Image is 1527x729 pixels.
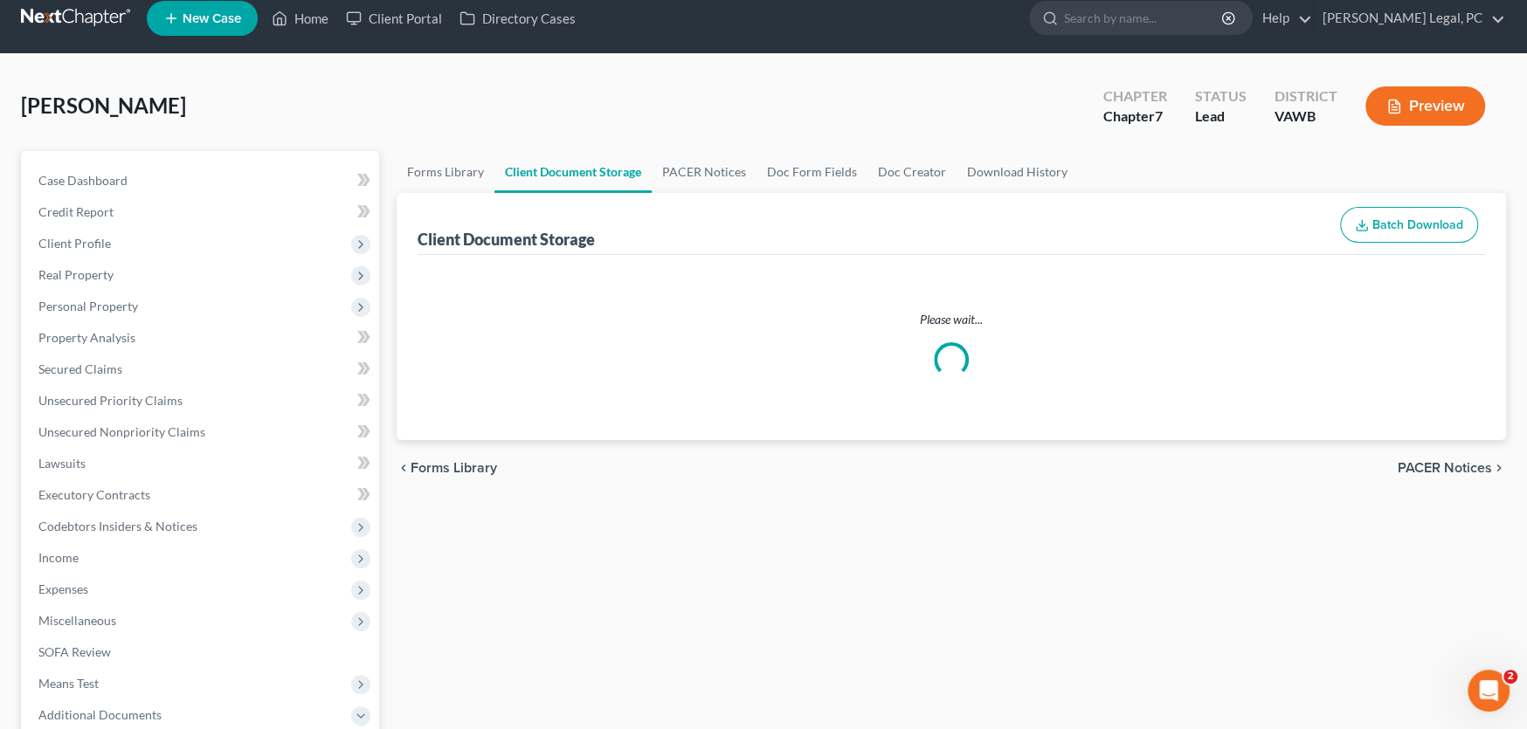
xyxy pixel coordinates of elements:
button: PACER Notices chevron_right [1398,461,1506,475]
a: Client Portal [337,3,451,34]
span: 2 [1503,670,1517,684]
a: Case Dashboard [24,165,379,196]
span: Batch Download [1372,217,1463,232]
i: chevron_right [1492,461,1506,475]
a: Doc Creator [867,151,957,193]
span: PACER Notices [1398,461,1492,475]
input: Search by name... [1064,2,1224,34]
span: New Case [183,12,241,25]
span: Personal Property [38,299,138,313]
span: Real Property [38,267,114,282]
span: Lawsuits [38,456,86,471]
div: Chapter [1103,107,1167,127]
span: Client Profile [38,236,111,251]
a: Doc Form Fields [757,151,867,193]
span: Income [38,550,79,565]
iframe: Intercom live chat [1468,670,1510,712]
a: Credit Report [24,196,379,228]
span: Property Analysis [38,330,135,345]
div: Status [1195,86,1247,107]
span: Unsecured Priority Claims [38,393,183,408]
i: chevron_left [397,461,411,475]
span: Codebtors Insiders & Notices [38,519,197,533]
a: PACER Notices [652,151,757,193]
div: VAWB [1275,107,1337,127]
span: Miscellaneous [38,613,116,628]
a: Help [1254,3,1312,34]
span: Executory Contracts [38,487,150,502]
div: Chapter [1103,86,1167,107]
a: Property Analysis [24,322,379,354]
span: Means Test [38,676,99,691]
span: Forms Library [411,461,497,475]
a: SOFA Review [24,636,379,668]
a: Secured Claims [24,354,379,385]
a: Lawsuits [24,448,379,479]
a: Forms Library [397,151,494,193]
span: Additional Documents [38,707,162,722]
button: Preview [1365,86,1485,126]
button: Batch Download [1340,207,1478,244]
p: Please wait... [421,311,1482,328]
span: Expenses [38,581,88,596]
a: Executory Contracts [24,479,379,511]
a: Client Document Storage [494,151,652,193]
div: Lead [1195,107,1247,127]
span: Case Dashboard [38,173,128,188]
a: [PERSON_NAME] Legal, PC [1314,3,1505,34]
button: chevron_left Forms Library [397,461,497,475]
a: Directory Cases [451,3,584,34]
a: Download History [957,151,1078,193]
a: Unsecured Priority Claims [24,385,379,416]
span: Unsecured Nonpriority Claims [38,424,205,439]
span: [PERSON_NAME] [21,93,186,118]
span: 7 [1155,107,1163,124]
a: Unsecured Nonpriority Claims [24,416,379,448]
a: Home [263,3,337,34]
span: SOFA Review [38,644,111,659]
div: District [1275,86,1337,107]
span: Credit Report [38,204,114,219]
div: Client Document Storage [418,229,595,250]
span: Secured Claims [38,361,122,376]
